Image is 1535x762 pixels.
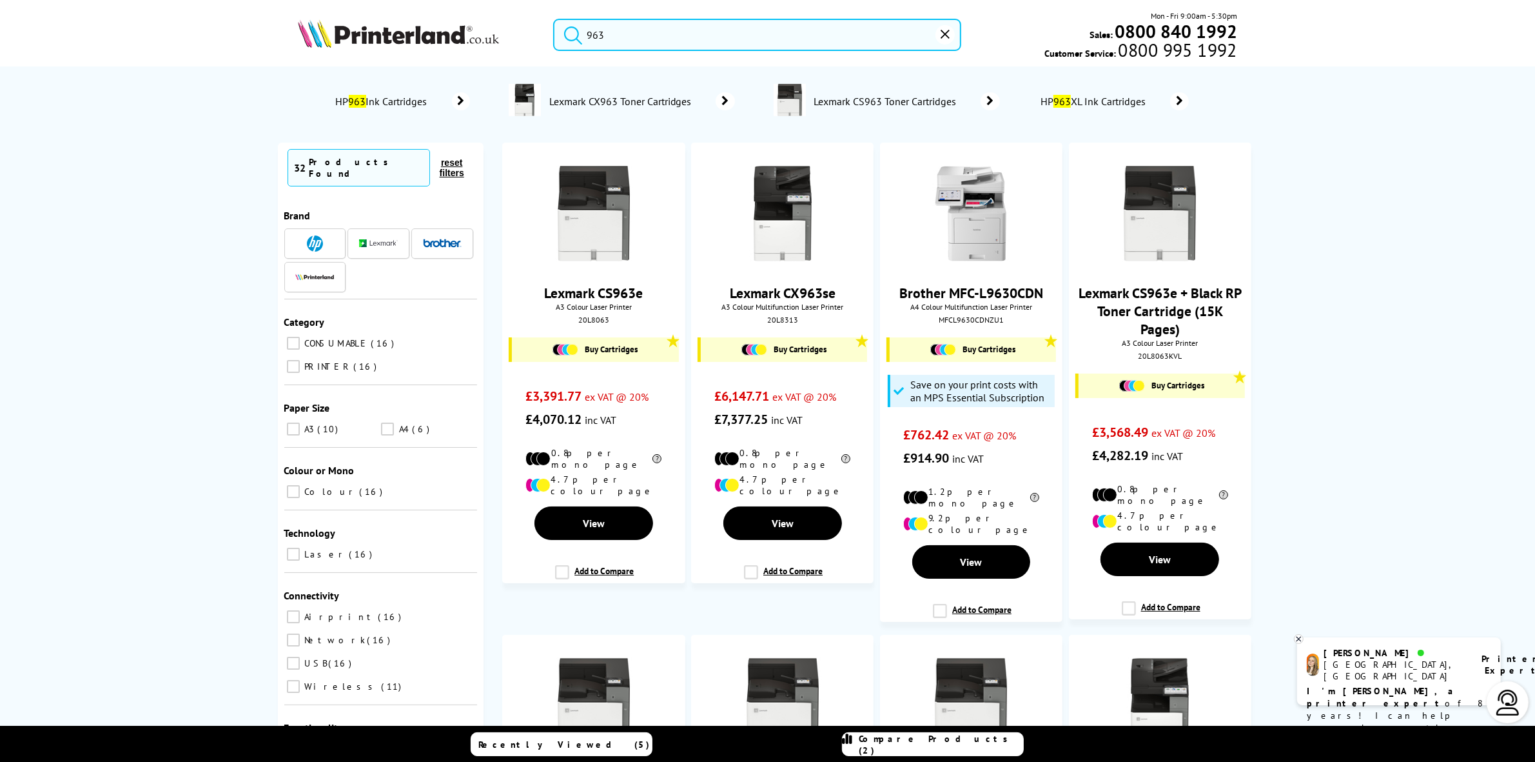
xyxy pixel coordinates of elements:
[359,239,398,247] img: Lexmark
[552,344,578,356] img: Cartridges
[1100,543,1219,576] a: View
[1053,95,1071,108] mark: 963
[287,548,300,561] input: Laser 16
[479,739,650,750] span: Recently Viewed (5)
[318,423,342,435] span: 10
[518,344,672,356] a: Buy Cartridges
[287,485,300,498] input: Colour 16
[1092,483,1228,506] li: 0.8p per mono page
[534,506,653,540] a: View
[714,447,850,470] li: 0.8p per mono page
[910,378,1051,404] span: Save on your print costs with an MPS Essential Subscription
[1113,25,1237,37] a: 0800 840 1992
[585,390,649,403] span: ex VAT @ 20%
[525,411,582,428] span: £4,070.12
[1039,95,1151,108] span: HP XL Ink Cartridges
[714,411,768,428] span: £7,377.25
[771,414,803,426] span: inc VAT
[302,657,328,669] span: USB
[1090,28,1113,41] span: Sales:
[284,316,325,328] span: Category
[284,721,344,734] span: Functionality
[1111,165,1208,262] img: lexmark-cs963e-front-small.jpg
[396,423,411,435] span: A4
[1119,380,1145,392] img: Cartridges
[284,209,311,222] span: Brand
[585,344,638,355] span: Buy Cartridges
[287,680,300,693] input: Wireless 11
[553,19,961,51] input: Search product or brand
[298,19,499,48] img: Printerland Logo
[923,657,1019,754] img: lexmark-cs963e-front-small.jpg
[1151,380,1204,391] span: Buy Cartridges
[1307,685,1491,747] p: of 8 years! I can help you choose the right product
[547,95,696,108] span: Lexmark CX963 Toner Cartridges
[1092,447,1148,464] span: £4,282.19
[298,19,537,50] a: Printerland Logo
[933,604,1012,628] label: Add to Compare
[698,302,867,312] span: A3 Colour Multifunction Laser Printer
[471,732,652,756] a: Recently Viewed (5)
[302,423,317,435] span: A3
[309,156,423,179] div: Products Found
[545,165,642,262] img: lexmark-cs963e-front-small.jpg
[302,611,377,623] span: Airprint
[382,681,405,692] span: 11
[903,512,1039,536] li: 9.2p per colour page
[744,565,823,590] label: Add to Compare
[349,95,366,108] mark: 963
[287,657,300,670] input: USB 16
[525,474,661,497] li: 4.7p per colour page
[1324,647,1465,659] div: [PERSON_NAME]
[284,464,355,477] span: Colour or Mono
[1045,44,1237,59] span: Customer Service:
[701,315,864,325] div: 20L8313
[912,545,1031,579] a: View
[287,423,300,436] input: A3 10
[585,414,616,426] span: inc VAT
[1075,338,1245,348] span: A3 Colour Laser Printer
[896,344,1050,356] a: Buy Cartridges
[302,548,348,560] span: Laser
[525,388,582,405] span: £3,391.77
[333,92,470,110] a: HP963Ink Cartridges
[812,95,961,108] span: Lexmark CS963 Toner Cartridges
[302,361,353,372] span: PRINTER
[287,337,300,350] input: CONSUMABLE 16
[714,388,769,405] span: £6,147.71
[333,95,433,108] span: HP Ink Cartridges
[714,474,850,497] li: 4.7p per colour page
[1079,351,1242,361] div: 20L8063KVL
[1039,92,1189,110] a: HP963XL Ink Cartridges
[1151,426,1215,439] span: ex VAT @ 20%
[1307,654,1319,676] img: amy-livechat.png
[555,565,634,590] label: Add to Compare
[378,611,405,623] span: 16
[1092,510,1228,533] li: 4.7p per colour page
[707,344,861,356] a: Buy Cartridges
[812,84,1000,119] a: Lexmark CS963 Toner Cartridges
[545,657,642,754] img: lexmark-cs963e-front-small.jpg
[772,390,836,403] span: ex VAT @ 20%
[886,302,1056,312] span: A4 Colour Multifunction Laser Printer
[284,401,330,414] span: Paper Size
[509,302,678,312] span: A3 Colour Laser Printer
[899,284,1043,302] a: Brother MFC-L9630CDN
[1079,284,1242,338] a: Lexmark CS963e + Black RP Toner Cartridge (15K Pages)
[1151,10,1237,22] span: Mon - Fri 9:00am - 5:30pm
[859,733,1023,756] span: Compare Products (2)
[960,556,982,568] span: View
[1495,690,1521,716] img: user-headset-light.svg
[774,84,806,116] img: 20l8063-deptimage.jpg
[295,161,306,174] span: 32
[1115,19,1237,43] b: 0800 840 1992
[1111,657,1208,754] img: lexmark-cx961se-front-small.jpg
[734,165,831,262] img: lexmark-cx961se-front-small.jpg
[1324,659,1465,682] div: [GEOGRAPHIC_DATA], [GEOGRAPHIC_DATA]
[1122,601,1200,626] label: Add to Compare
[903,486,1039,509] li: 1.2p per mono page
[295,274,334,280] img: Printerland
[302,634,366,646] span: Network
[734,657,831,754] img: lexmark-cs963e-front-small.jpg
[923,165,1019,262] img: Brother-MFC-L9630CDN-Front-Small.jpg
